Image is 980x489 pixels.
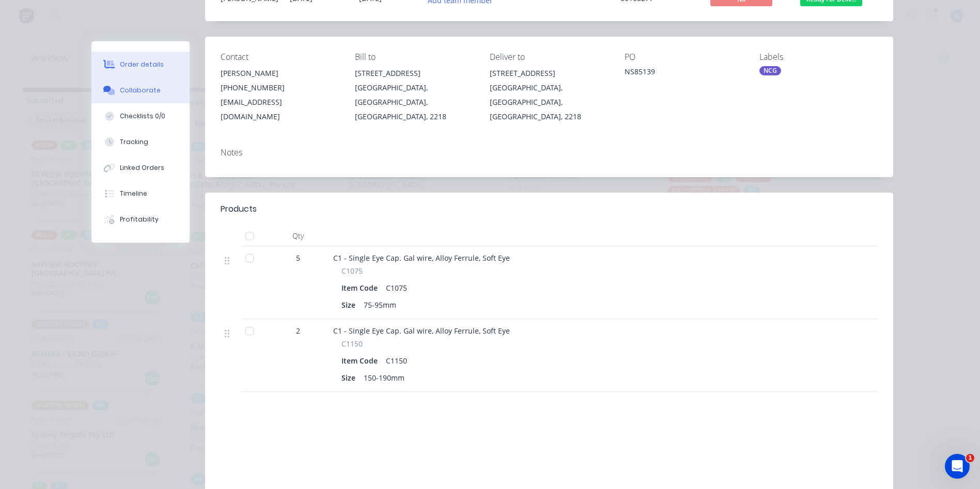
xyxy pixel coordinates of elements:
div: Timeline [120,189,147,198]
span: C1 - Single Eye Cap. Gal wire, Alloy Ferrule, Soft Eye [333,253,510,263]
span: C1 - Single Eye Cap. Gal wire, Alloy Ferrule, Soft Eye [333,326,510,336]
div: 150-190mm [360,370,409,385]
div: Checklists 0/0 [120,112,165,121]
div: [STREET_ADDRESS][GEOGRAPHIC_DATA], [GEOGRAPHIC_DATA], [GEOGRAPHIC_DATA], 2218 [490,66,608,124]
div: Qty [267,226,329,246]
div: [PERSON_NAME] [221,66,339,81]
div: Labels [759,52,878,62]
button: Profitability [91,207,190,232]
div: NS85139 [625,66,743,81]
div: [STREET_ADDRESS] [355,66,473,81]
div: [PHONE_NUMBER] [221,81,339,95]
span: C1075 [341,265,363,276]
div: Collaborate [120,86,161,95]
div: [EMAIL_ADDRESS][DOMAIN_NAME] [221,95,339,124]
button: Collaborate [91,77,190,103]
div: Size [341,297,360,312]
div: Linked Orders [120,163,164,172]
iframe: Intercom live chat [945,454,970,479]
div: 75-95mm [360,297,400,312]
div: NCG [759,66,781,75]
div: [GEOGRAPHIC_DATA], [GEOGRAPHIC_DATA], [GEOGRAPHIC_DATA], 2218 [355,81,473,124]
div: Contact [221,52,339,62]
span: 5 [296,253,300,263]
button: Timeline [91,181,190,207]
div: Products [221,203,257,215]
div: C1150 [382,353,411,368]
div: [STREET_ADDRESS][GEOGRAPHIC_DATA], [GEOGRAPHIC_DATA], [GEOGRAPHIC_DATA], 2218 [355,66,473,124]
span: C1150 [341,338,363,349]
span: 1 [966,454,974,462]
button: Tracking [91,129,190,155]
button: Linked Orders [91,155,190,181]
div: Tracking [120,137,148,147]
div: Item Code [341,280,382,295]
div: Notes [221,148,878,157]
div: Size [341,370,360,385]
div: Bill to [355,52,473,62]
div: [STREET_ADDRESS] [490,66,608,81]
div: Order details [120,60,164,69]
span: 2 [296,325,300,336]
button: Checklists 0/0 [91,103,190,129]
div: [GEOGRAPHIC_DATA], [GEOGRAPHIC_DATA], [GEOGRAPHIC_DATA], 2218 [490,81,608,124]
div: Item Code [341,353,382,368]
div: C1075 [382,280,411,295]
button: Order details [91,52,190,77]
div: [PERSON_NAME][PHONE_NUMBER][EMAIL_ADDRESS][DOMAIN_NAME] [221,66,339,124]
div: PO [625,52,743,62]
div: Profitability [120,215,159,224]
div: Deliver to [490,52,608,62]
